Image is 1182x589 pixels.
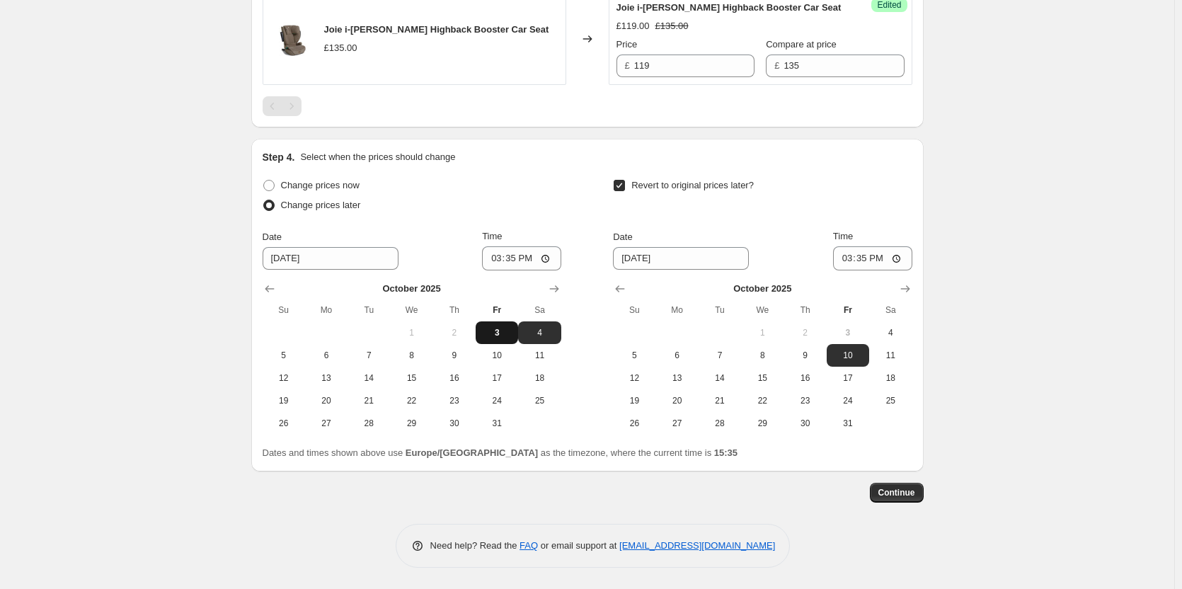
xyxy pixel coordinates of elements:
[263,389,305,412] button: Sunday October 19 2025
[741,412,784,435] button: Wednesday October 29 2025
[619,372,650,384] span: 12
[610,279,630,299] button: Show previous month, September 2025
[662,372,693,384] span: 13
[353,372,384,384] span: 14
[268,418,299,429] span: 26
[827,344,869,367] button: Friday October 10 2025
[263,344,305,367] button: Sunday October 5 2025
[311,372,342,384] span: 13
[482,246,561,270] input: 12:00
[518,321,561,344] button: Saturday October 4 2025
[878,487,915,498] span: Continue
[263,447,738,458] span: Dates and times shown above use as the timezone, where the current time is
[832,395,863,406] span: 24
[305,389,348,412] button: Monday October 20 2025
[524,372,555,384] span: 18
[348,389,390,412] button: Tuesday October 21 2025
[476,344,518,367] button: Friday October 10 2025
[662,304,693,316] span: Mo
[869,299,912,321] th: Saturday
[348,299,390,321] th: Tuesday
[353,350,384,361] span: 7
[869,321,912,344] button: Saturday October 4 2025
[784,412,826,435] button: Thursday October 30 2025
[827,412,869,435] button: Friday October 31 2025
[433,389,476,412] button: Thursday October 23 2025
[741,389,784,412] button: Wednesday October 22 2025
[390,389,432,412] button: Wednesday October 22 2025
[481,395,512,406] span: 24
[390,321,432,344] button: Wednesday October 1 2025
[268,304,299,316] span: Su
[518,344,561,367] button: Saturday October 11 2025
[311,304,342,316] span: Mo
[827,299,869,321] th: Friday
[619,418,650,429] span: 26
[704,372,735,384] span: 14
[832,372,863,384] span: 17
[324,41,357,55] div: £135.00
[263,231,282,242] span: Date
[832,327,863,338] span: 3
[613,231,632,242] span: Date
[263,150,295,164] h2: Step 4.
[789,372,820,384] span: 16
[481,372,512,384] span: 17
[281,180,360,190] span: Change prices now
[656,344,699,367] button: Monday October 6 2025
[396,350,427,361] span: 8
[538,540,619,551] span: or email support at
[433,412,476,435] button: Thursday October 30 2025
[390,412,432,435] button: Wednesday October 29 2025
[476,367,518,389] button: Friday October 17 2025
[784,321,826,344] button: Thursday October 2 2025
[662,395,693,406] span: 20
[439,418,470,429] span: 30
[613,389,655,412] button: Sunday October 19 2025
[396,372,427,384] span: 15
[747,350,778,361] span: 8
[390,344,432,367] button: Wednesday October 8 2025
[704,418,735,429] span: 28
[300,150,455,164] p: Select when the prices should change
[396,304,427,316] span: We
[662,418,693,429] span: 27
[396,418,427,429] span: 29
[311,350,342,361] span: 6
[439,304,470,316] span: Th
[827,389,869,412] button: Friday October 24 2025
[789,350,820,361] span: 9
[305,344,348,367] button: Monday October 6 2025
[439,372,470,384] span: 16
[481,350,512,361] span: 10
[827,367,869,389] button: Friday October 17 2025
[613,299,655,321] th: Sunday
[348,367,390,389] button: Tuesday October 14 2025
[869,344,912,367] button: Saturday October 11 2025
[433,299,476,321] th: Thursday
[699,389,741,412] button: Tuesday October 21 2025
[518,367,561,389] button: Saturday October 18 2025
[305,299,348,321] th: Monday
[433,344,476,367] button: Thursday October 9 2025
[476,321,518,344] button: Today Friday October 3 2025
[518,299,561,321] th: Saturday
[481,304,512,316] span: Fr
[613,367,655,389] button: Sunday October 12 2025
[348,344,390,367] button: Tuesday October 7 2025
[832,418,863,429] span: 31
[263,367,305,389] button: Sunday October 12 2025
[784,344,826,367] button: Thursday October 9 2025
[481,418,512,429] span: 31
[311,395,342,406] span: 20
[832,350,863,361] span: 10
[353,418,384,429] span: 28
[520,540,538,551] a: FAQ
[784,389,826,412] button: Thursday October 23 2025
[476,299,518,321] th: Friday
[476,412,518,435] button: Friday October 31 2025
[616,39,638,50] span: Price
[619,304,650,316] span: Su
[619,350,650,361] span: 5
[263,96,302,116] nav: Pagination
